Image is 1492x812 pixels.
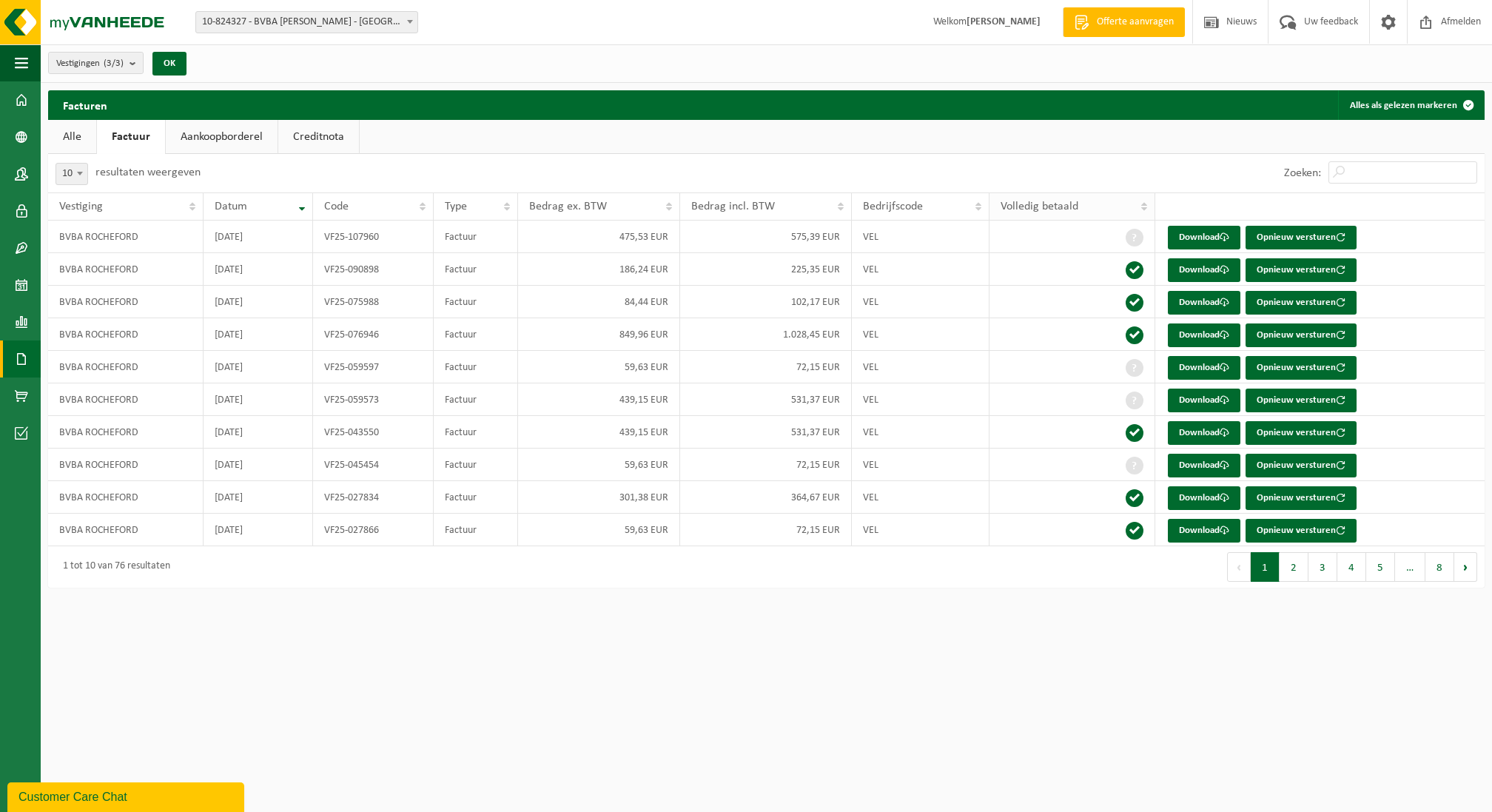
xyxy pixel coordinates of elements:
[518,286,680,318] td: 84,44 EUR
[204,514,313,546] td: [DATE]
[56,164,87,184] span: 10
[518,351,680,383] td: 59,63 EUR
[852,253,990,286] td: VEL
[48,449,204,481] td: BVBA ROCHEFORD
[48,253,204,286] td: BVBA ROCHEFORD
[691,201,775,212] span: Bedrag incl. BTW
[518,449,680,481] td: 59,63 EUR
[1338,90,1483,120] button: Alles als gelezen markeren
[852,351,990,383] td: VEL
[434,481,517,514] td: Factuur
[1168,291,1240,315] a: Download
[1168,519,1240,543] a: Download
[852,383,990,416] td: VEL
[1251,552,1280,582] button: 1
[278,120,359,154] a: Creditnota
[313,514,434,546] td: VF25-027866
[204,481,313,514] td: [DATE]
[1246,226,1357,249] button: Opnieuw versturen
[1284,167,1321,179] label: Zoeken:
[313,449,434,481] td: VF25-045454
[204,221,313,253] td: [DATE]
[1168,389,1240,412] a: Download
[680,481,852,514] td: 364,67 EUR
[518,416,680,449] td: 439,15 EUR
[1246,323,1357,347] button: Opnieuw versturen
[680,351,852,383] td: 72,15 EUR
[680,416,852,449] td: 531,37 EUR
[1366,552,1395,582] button: 5
[434,253,517,286] td: Factuur
[1168,323,1240,347] a: Download
[518,383,680,416] td: 439,15 EUR
[204,318,313,351] td: [DATE]
[1246,356,1357,380] button: Opnieuw versturen
[529,201,607,212] span: Bedrag ex. BTW
[59,201,103,212] span: Vestiging
[863,201,923,212] span: Bedrijfscode
[313,351,434,383] td: VF25-059597
[104,58,124,68] count: (3/3)
[852,286,990,318] td: VEL
[967,16,1041,27] strong: [PERSON_NAME]
[1395,552,1425,582] span: …
[1001,201,1078,212] span: Volledig betaald
[680,221,852,253] td: 575,39 EUR
[48,52,144,74] button: Vestigingen(3/3)
[1227,552,1251,582] button: Previous
[518,253,680,286] td: 186,24 EUR
[1280,552,1308,582] button: 2
[196,12,417,33] span: 10-824327 - BVBA ROCHEFORD - ROESELARE
[852,481,990,514] td: VEL
[680,514,852,546] td: 72,15 EUR
[48,120,96,154] a: Alle
[313,383,434,416] td: VF25-059573
[313,318,434,351] td: VF25-076946
[680,449,852,481] td: 72,15 EUR
[313,416,434,449] td: VF25-043550
[204,286,313,318] td: [DATE]
[518,318,680,351] td: 849,96 EUR
[166,120,278,154] a: Aankoopborderel
[215,201,247,212] span: Datum
[313,481,434,514] td: VF25-027834
[204,383,313,416] td: [DATE]
[152,52,186,76] button: OK
[1246,291,1357,315] button: Opnieuw versturen
[204,449,313,481] td: [DATE]
[56,554,170,580] div: 1 tot 10 van 76 resultaten
[434,286,517,318] td: Factuur
[1063,7,1185,37] a: Offerte aanvragen
[852,416,990,449] td: VEL
[434,449,517,481] td: Factuur
[1246,454,1357,477] button: Opnieuw versturen
[204,253,313,286] td: [DATE]
[48,351,204,383] td: BVBA ROCHEFORD
[1246,421,1357,445] button: Opnieuw versturen
[48,514,204,546] td: BVBA ROCHEFORD
[97,120,165,154] a: Factuur
[204,351,313,383] td: [DATE]
[852,449,990,481] td: VEL
[680,286,852,318] td: 102,17 EUR
[1168,454,1240,477] a: Download
[1246,519,1357,543] button: Opnieuw versturen
[852,318,990,351] td: VEL
[680,318,852,351] td: 1.028,45 EUR
[1246,258,1357,282] button: Opnieuw versturen
[7,779,247,812] iframe: chat widget
[445,201,467,212] span: Type
[48,90,122,119] h2: Facturen
[48,318,204,351] td: BVBA ROCHEFORD
[1168,258,1240,282] a: Download
[1308,552,1337,582] button: 3
[1425,552,1454,582] button: 8
[313,221,434,253] td: VF25-107960
[434,514,517,546] td: Factuur
[434,383,517,416] td: Factuur
[680,253,852,286] td: 225,35 EUR
[204,416,313,449] td: [DATE]
[1246,486,1357,510] button: Opnieuw versturen
[1337,552,1366,582] button: 4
